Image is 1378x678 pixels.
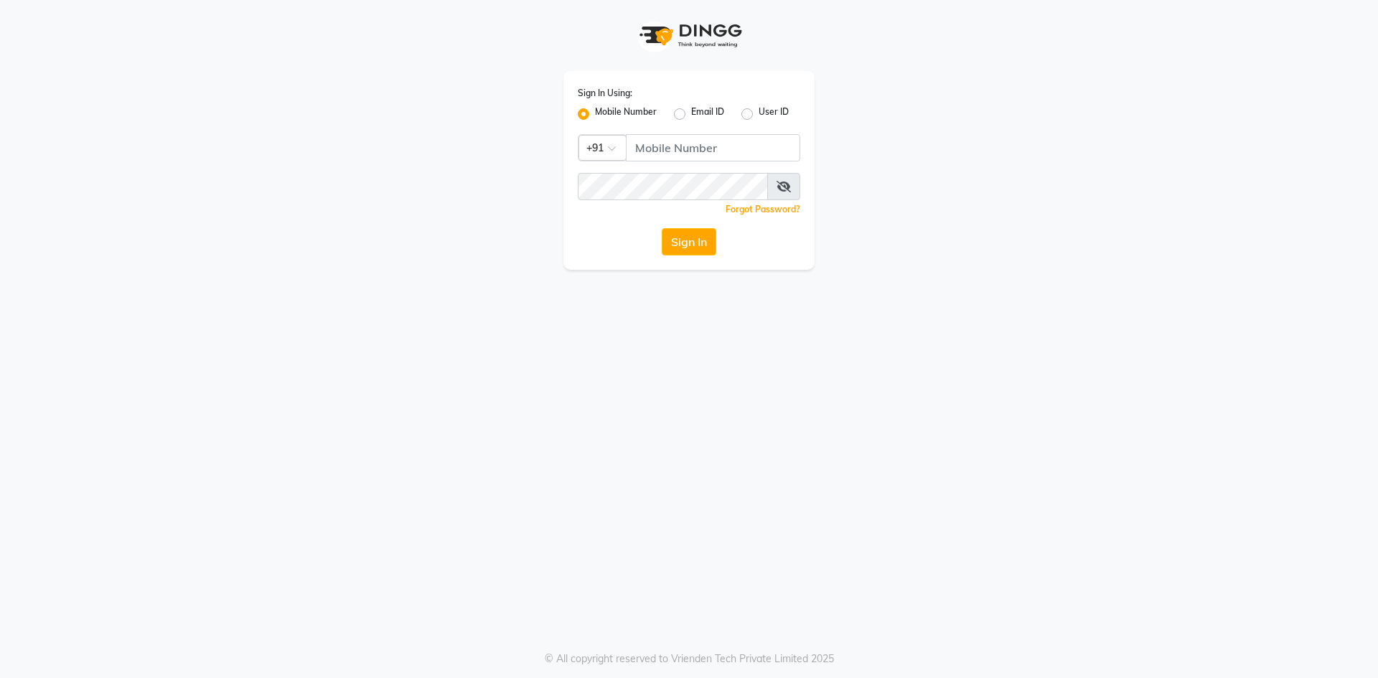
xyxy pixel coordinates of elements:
label: Sign In Using: [578,87,632,100]
button: Sign In [662,228,716,255]
a: Forgot Password? [726,204,800,215]
img: logo1.svg [632,14,746,57]
label: User ID [759,105,789,123]
label: Email ID [691,105,724,123]
label: Mobile Number [595,105,657,123]
input: Username [626,134,800,161]
input: Username [578,173,768,200]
